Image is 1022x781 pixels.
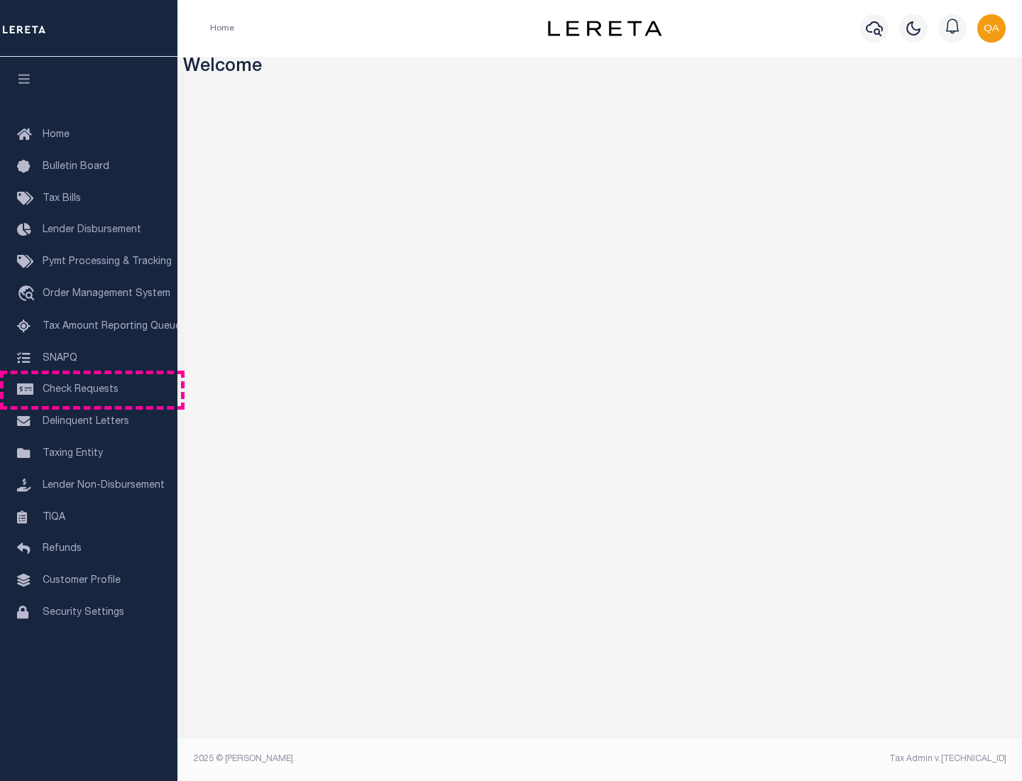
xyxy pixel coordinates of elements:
[43,130,70,140] span: Home
[43,353,77,363] span: SNAPQ
[43,608,124,618] span: Security Settings
[43,257,172,267] span: Pymt Processing & Tracking
[43,481,165,491] span: Lender Non-Disbursement
[43,322,181,332] span: Tax Amount Reporting Queue
[610,753,1006,765] div: Tax Admin v.[TECHNICAL_ID]
[43,544,82,554] span: Refunds
[183,57,1017,79] h3: Welcome
[548,21,661,36] img: logo-dark.svg
[43,385,119,395] span: Check Requests
[17,285,40,304] i: travel_explore
[43,449,103,459] span: Taxing Entity
[210,22,234,35] li: Home
[977,14,1006,43] img: svg+xml;base64,PHN2ZyB4bWxucz0iaHR0cDovL3d3dy53My5vcmcvMjAwMC9zdmciIHBvaW50ZXItZXZlbnRzPSJub25lIi...
[43,289,170,299] span: Order Management System
[43,162,109,172] span: Bulletin Board
[43,194,81,204] span: Tax Bills
[43,576,121,586] span: Customer Profile
[43,512,65,522] span: TIQA
[183,753,600,765] div: 2025 © [PERSON_NAME].
[43,225,141,235] span: Lender Disbursement
[43,417,129,427] span: Delinquent Letters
